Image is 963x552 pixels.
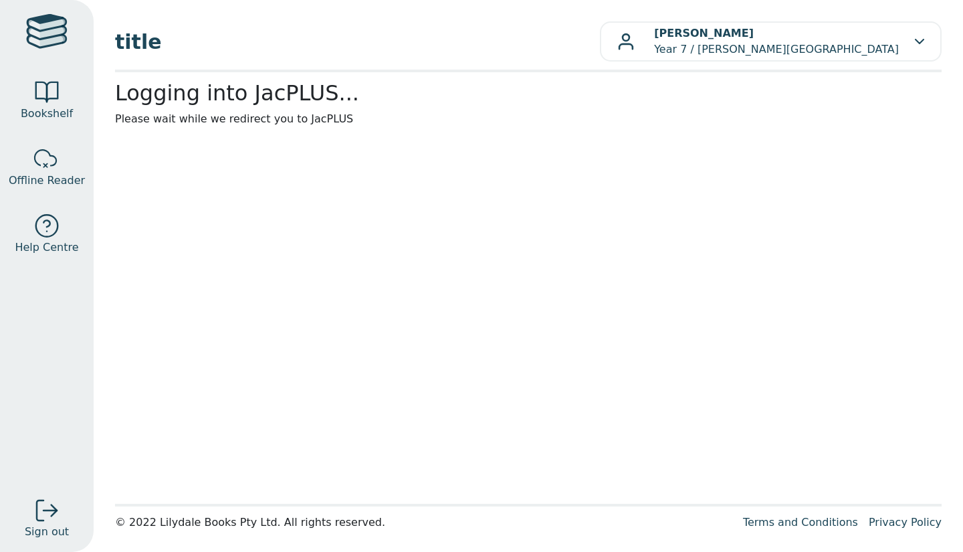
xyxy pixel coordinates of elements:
span: title [115,27,600,57]
p: Please wait while we redirect you to JacPLUS [115,111,942,127]
a: Privacy Policy [869,516,942,529]
span: Sign out [25,524,69,540]
h2: Logging into JacPLUS... [115,80,942,106]
a: Terms and Conditions [743,516,858,529]
p: Year 7 / [PERSON_NAME][GEOGRAPHIC_DATA] [654,25,899,58]
button: [PERSON_NAME]Year 7 / [PERSON_NAME][GEOGRAPHIC_DATA] [600,21,942,62]
span: Offline Reader [9,173,85,189]
span: Help Centre [15,240,78,256]
b: [PERSON_NAME] [654,27,754,39]
div: © 2022 Lilydale Books Pty Ltd. All rights reserved. [115,515,732,531]
span: Bookshelf [21,106,73,122]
